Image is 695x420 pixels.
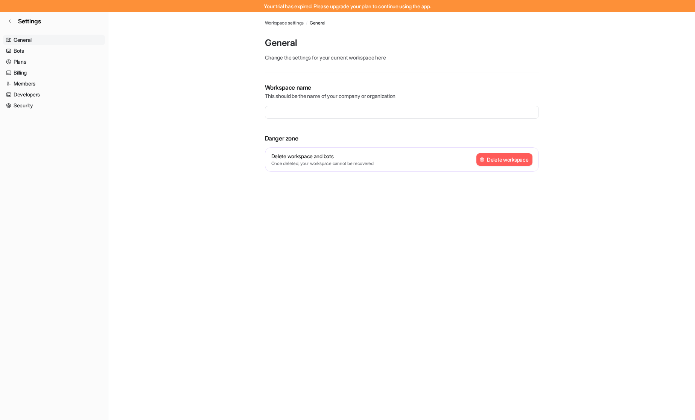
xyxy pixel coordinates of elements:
button: Delete workspace [476,153,532,166]
a: Developers [3,89,105,100]
p: Workspace name [265,83,539,92]
a: Plans [3,57,105,67]
a: Security [3,100,105,111]
span: / [306,20,307,26]
p: Danger zone [265,134,539,143]
a: Bots [3,46,105,56]
p: Change the settings for your current workspace here [265,53,539,61]
a: Members [3,78,105,89]
p: Once deleted, your workspace cannot be recovered [271,160,374,167]
p: Delete workspace and bots [271,152,374,160]
p: General [265,37,539,49]
a: Billing [3,67,105,78]
a: Workspace settings [265,20,304,26]
p: This should be the name of your company or organization [265,92,539,100]
a: General [310,20,325,26]
a: General [3,35,105,45]
span: Settings [18,17,41,26]
a: upgrade your plan [330,3,371,9]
